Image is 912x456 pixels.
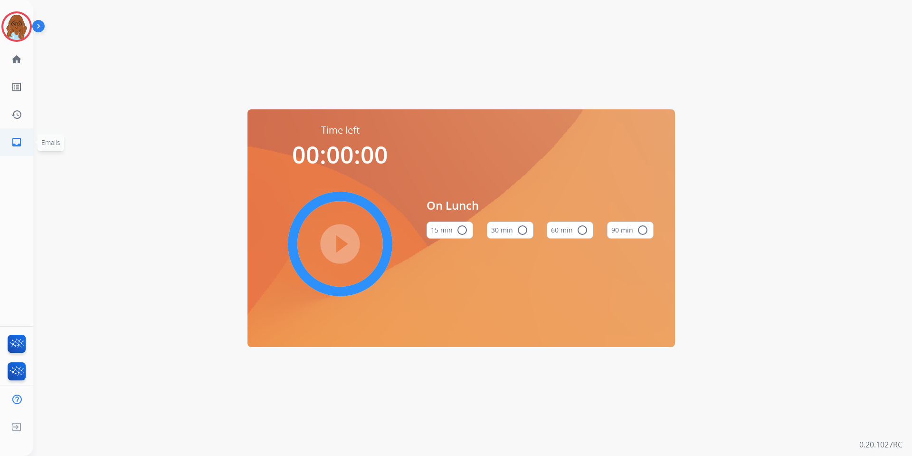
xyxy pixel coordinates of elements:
button: 60 min [547,222,593,239]
mat-icon: inbox [11,136,22,148]
p: 0.20.1027RC [859,439,902,450]
span: Time left [321,124,360,137]
mat-icon: home [11,54,22,65]
mat-icon: history [11,109,22,120]
button: 15 min [427,222,473,239]
img: avatar [3,13,30,40]
mat-icon: radio_button_unchecked [577,224,588,236]
button: 30 min [487,222,533,239]
mat-icon: radio_button_unchecked [456,224,468,236]
span: On Lunch [427,197,654,214]
mat-icon: radio_button_unchecked [517,224,528,236]
span: 00:00:00 [292,138,388,171]
mat-icon: radio_button_unchecked [637,224,648,236]
button: 90 min [607,222,654,239]
mat-icon: list_alt [11,81,22,93]
span: Emails [41,138,60,147]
